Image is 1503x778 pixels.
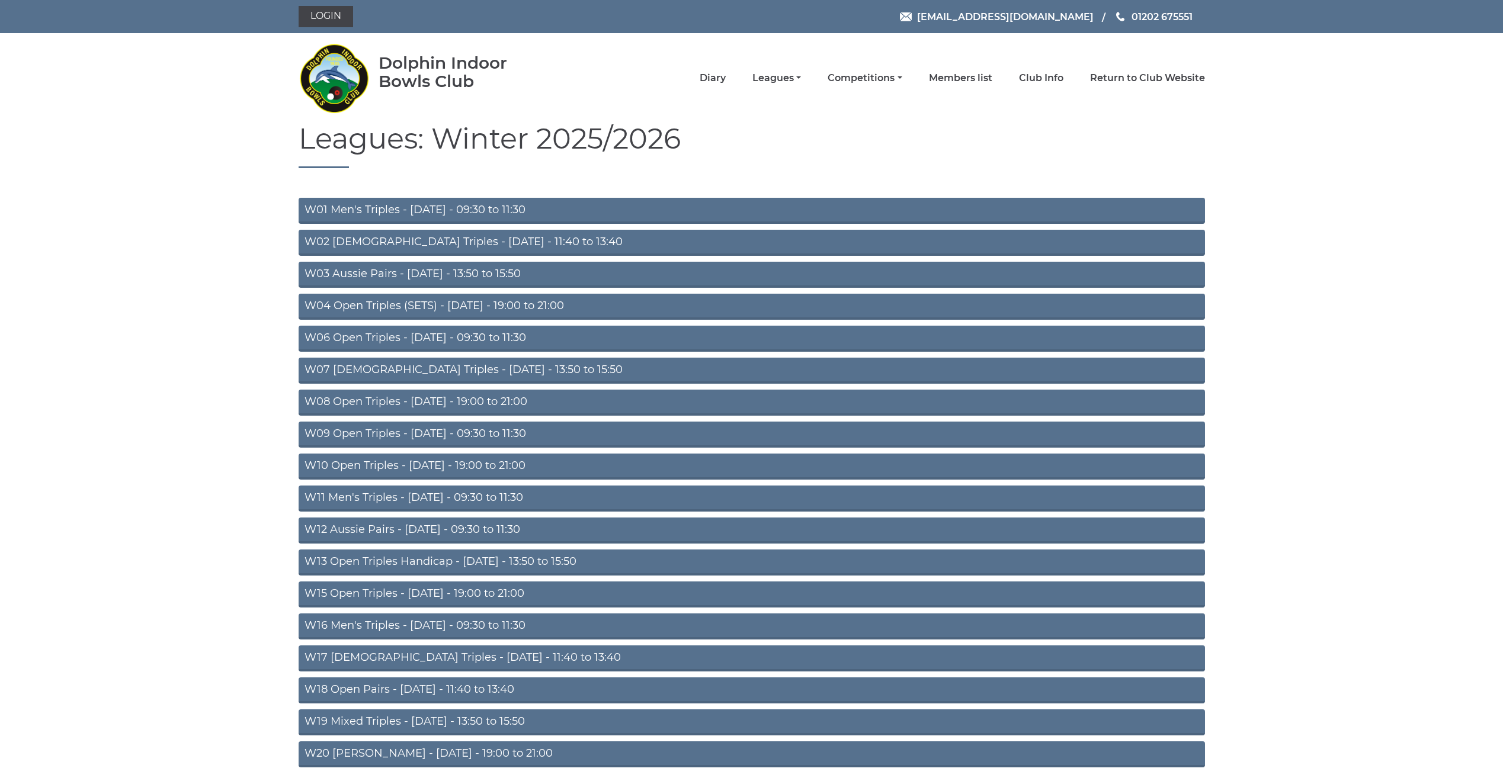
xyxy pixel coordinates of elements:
[929,72,992,85] a: Members list
[299,677,1205,703] a: W18 Open Pairs - [DATE] - 11:40 to 13:40
[299,549,1205,576] a: W13 Open Triples Handicap - [DATE] - 13:50 to 15:50
[917,11,1094,22] span: [EMAIL_ADDRESS][DOMAIN_NAME]
[1019,72,1063,85] a: Club Info
[299,645,1205,671] a: W17 [DEMOGRAPHIC_DATA] Triples - [DATE] - 11:40 to 13:40
[299,37,370,120] img: Dolphin Indoor Bowls Club
[299,230,1205,256] a: W02 [DEMOGRAPHIC_DATA] Triples - [DATE] - 11:40 to 13:40
[299,517,1205,544] a: W12 Aussie Pairs - [DATE] - 09:30 to 11:30
[299,390,1205,416] a: W08 Open Triples - [DATE] - 19:00 to 21:00
[1114,9,1193,24] a: Phone us 01202 675551
[299,198,1205,224] a: W01 Men's Triples - [DATE] - 09:30 to 11:30
[752,72,801,85] a: Leagues
[299,741,1205,767] a: W20 [PERSON_NAME] - [DATE] - 19:00 to 21:00
[299,422,1205,448] a: W09 Open Triples - [DATE] - 09:30 to 11:30
[299,6,353,27] a: Login
[299,358,1205,384] a: W07 [DEMOGRAPHIC_DATA] Triples - [DATE] - 13:50 to 15:50
[828,72,902,85] a: Competitions
[1090,72,1205,85] a: Return to Club Website
[700,72,726,85] a: Diary
[299,454,1205,480] a: W10 Open Triples - [DATE] - 19:00 to 21:00
[900,12,912,21] img: Email
[299,581,1205,607] a: W15 Open Triples - [DATE] - 19:00 to 21:00
[379,54,545,91] div: Dolphin Indoor Bowls Club
[299,709,1205,735] a: W19 Mixed Triples - [DATE] - 13:50 to 15:50
[299,613,1205,639] a: W16 Men's Triples - [DATE] - 09:30 to 11:30
[299,294,1205,320] a: W04 Open Triples (SETS) - [DATE] - 19:00 to 21:00
[299,262,1205,288] a: W03 Aussie Pairs - [DATE] - 13:50 to 15:50
[299,326,1205,352] a: W06 Open Triples - [DATE] - 09:30 to 11:30
[1116,12,1124,21] img: Phone us
[299,123,1205,168] h1: Leagues: Winter 2025/2026
[900,9,1094,24] a: Email [EMAIL_ADDRESS][DOMAIN_NAME]
[299,486,1205,512] a: W11 Men's Triples - [DATE] - 09:30 to 11:30
[1132,11,1193,22] span: 01202 675551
